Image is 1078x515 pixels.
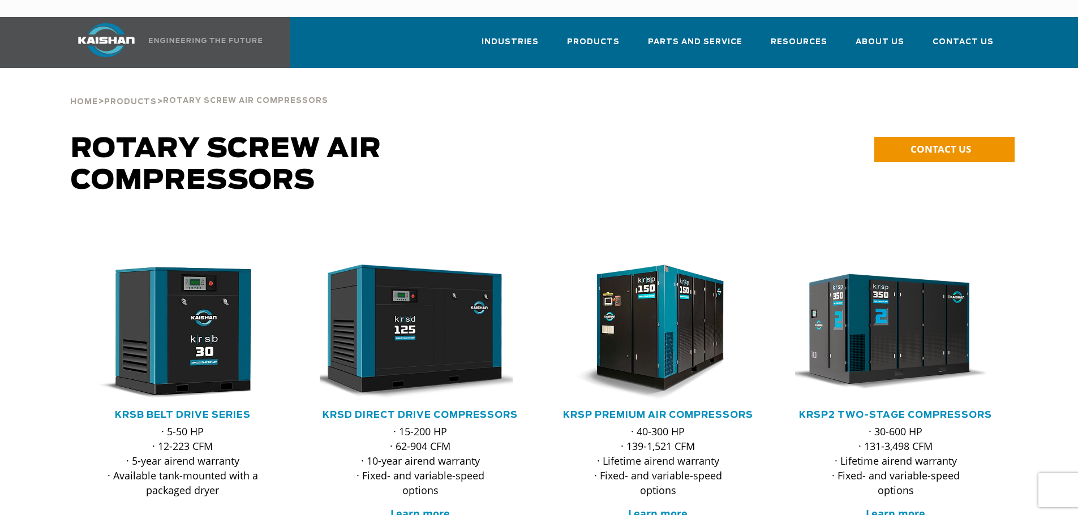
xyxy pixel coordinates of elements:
a: Products [104,96,157,106]
img: kaishan logo [64,23,149,57]
a: KRSP2 Two-Stage Compressors [799,410,992,419]
span: CONTACT US [910,142,971,155]
a: KRSD Direct Drive Compressors [323,410,518,419]
span: Products [567,36,620,49]
div: krsd125 [320,265,521,400]
img: krsd125 [311,265,513,400]
p: · 30-600 HP · 131-3,498 CFM · Lifetime airend warranty · Fixed- and variable-speed options [818,424,974,497]
img: Engineering the future [149,38,262,43]
a: CONTACT US [874,137,1015,162]
span: About Us [856,36,904,49]
a: KRSB Belt Drive Series [115,410,251,419]
img: krsp350 [787,265,988,400]
a: Contact Us [933,27,994,66]
span: Contact Us [933,36,994,49]
a: Home [70,96,98,106]
span: Parts and Service [648,36,742,49]
div: krsp150 [557,265,759,400]
span: Rotary Screw Air Compressors [71,136,381,194]
div: > > [70,68,328,111]
a: Industries [482,27,539,66]
p: · 15-200 HP · 62-904 CFM · 10-year airend warranty · Fixed- and variable-speed options [342,424,499,497]
img: krsb30 [74,265,275,400]
span: Products [104,98,157,106]
span: Resources [771,36,827,49]
a: About Us [856,27,904,66]
a: Parts and Service [648,27,742,66]
div: krsb30 [82,265,284,400]
a: Kaishan USA [64,17,264,68]
a: KRSP Premium Air Compressors [563,410,753,419]
p: · 40-300 HP · 139-1,521 CFM · Lifetime airend warranty · Fixed- and variable-speed options [580,424,736,497]
span: Industries [482,36,539,49]
a: Products [567,27,620,66]
img: krsp150 [549,265,750,400]
span: Home [70,98,98,106]
div: krsp350 [795,265,997,400]
span: Rotary Screw Air Compressors [163,97,328,105]
a: Resources [771,27,827,66]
